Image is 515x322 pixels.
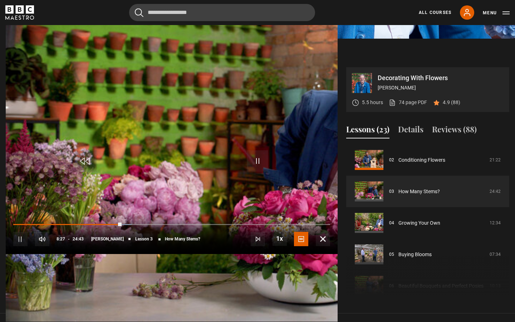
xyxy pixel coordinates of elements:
a: Conditioning Flowers [398,156,445,164]
span: 8:27 [57,233,65,245]
a: All Courses [419,9,451,16]
button: Captions [294,232,308,246]
input: Search [129,4,315,21]
a: Buying Blooms [398,251,432,258]
p: 5.5 hours [362,99,383,106]
span: [PERSON_NAME] [91,237,124,241]
svg: BBC Maestro [5,5,34,20]
button: Lessons (23) [346,123,389,138]
span: 24:43 [73,233,84,245]
span: How Many Stems? [165,237,200,241]
button: Mute [35,232,49,246]
p: [PERSON_NAME] [378,84,504,92]
a: How Many Stems? [398,188,440,195]
button: Pause [13,232,28,246]
button: Details [398,123,423,138]
span: - [68,236,70,241]
a: 74 page PDF [389,99,427,106]
button: Next Lesson [251,232,265,246]
button: Playback Rate [273,231,287,246]
span: Lesson 3 [135,237,153,241]
button: Submit the search query [135,8,143,17]
p: 4.9 (88) [443,99,460,106]
button: Fullscreen [316,232,330,246]
button: Reviews (88) [432,123,477,138]
a: Growing Your Own [398,219,440,227]
button: Toggle navigation [483,9,510,16]
div: Progress Bar [13,224,330,225]
video-js: Video Player [6,67,338,254]
p: Decorating With Flowers [378,75,504,81]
